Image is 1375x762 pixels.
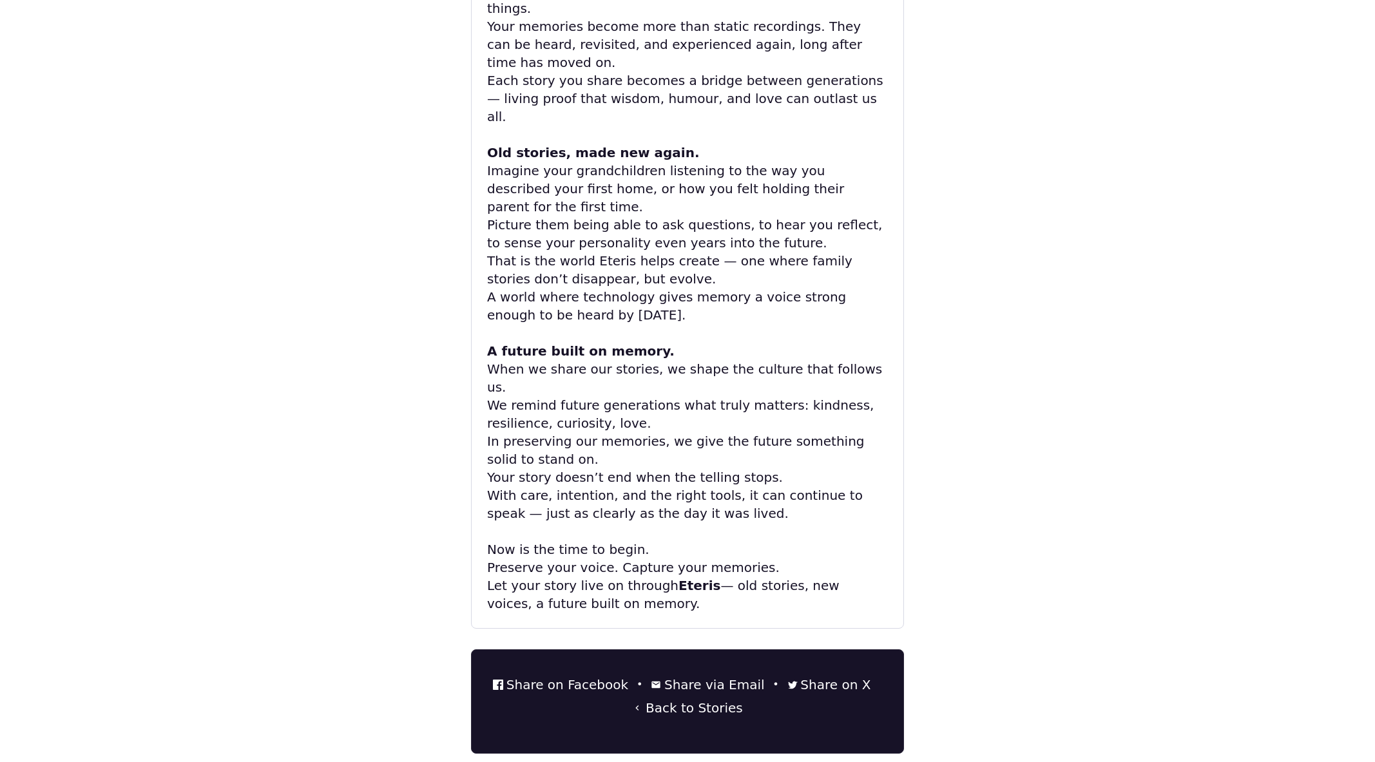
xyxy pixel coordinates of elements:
[487,360,888,396] p: When we share our stories, we shape the culture that follows us.
[678,578,720,593] a: Eteris
[487,468,888,486] p: Your story doesn’t end when the telling stops.
[633,678,646,692] span: •
[487,558,888,576] p: Preserve your voice. Capture your memories.
[487,145,700,160] strong: Old stories, made new again.
[651,676,764,694] a: Share via Email
[487,216,888,252] p: Picture them being able to ask questions, to hear you reflect, to sense your personality even yea...
[770,678,782,692] span: •
[487,252,888,288] p: That is the world Eteris helps create — one where family stories don’t disappear, but evolve.
[787,676,871,694] a: Share on X
[632,699,742,717] a: Back to Stories
[487,162,888,216] p: Imagine your grandchildren listening to the way you described your first home, or how you felt ho...
[487,396,888,432] p: We remind future generations what truly matters: kindness, resilience, curiosity, love.
[493,676,628,694] a: Share on Facebook
[487,343,675,359] strong: A future built on memory.
[487,576,888,613] p: Let your story live on through — old stories, new voices, a future built on memory.
[487,17,888,71] p: Your memories become more than static recordings. They can be heard, revisited, and experienced a...
[487,288,888,324] p: A world where technology gives memory a voice strong enough to be heard by [DATE].
[487,486,888,522] p: With care, intention, and the right tools, it can continue to speak — just as clearly as the day ...
[487,540,888,558] p: Now is the time to begin.
[487,432,888,468] p: In preserving our memories, we give the future something solid to stand on.
[487,71,888,126] p: Each story you share becomes a bridge between generations — living proof that wisdom, humour, and...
